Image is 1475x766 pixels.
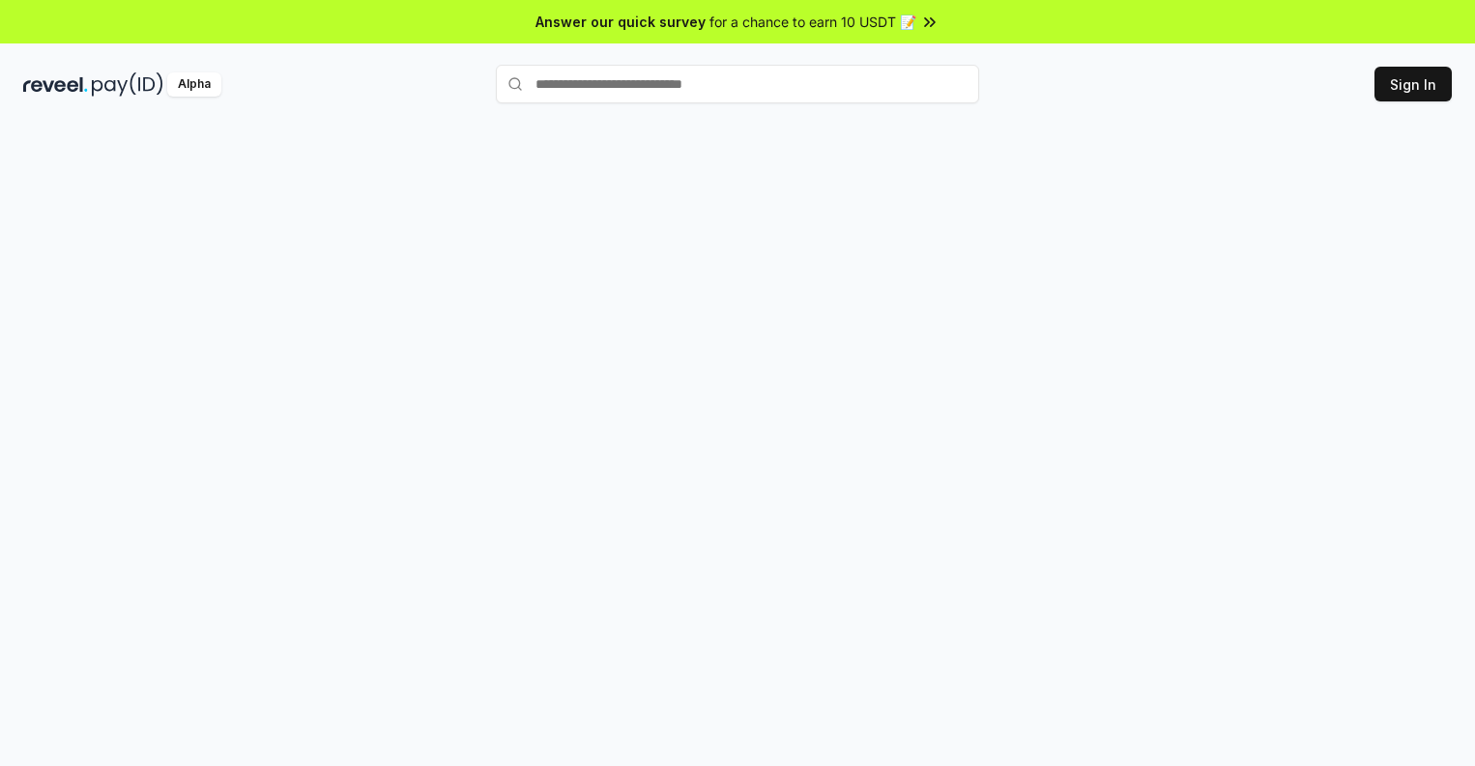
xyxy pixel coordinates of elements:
[709,12,916,32] span: for a chance to earn 10 USDT 📝
[23,72,88,97] img: reveel_dark
[535,12,706,32] span: Answer our quick survey
[167,72,221,97] div: Alpha
[92,72,163,97] img: pay_id
[1374,67,1452,101] button: Sign In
